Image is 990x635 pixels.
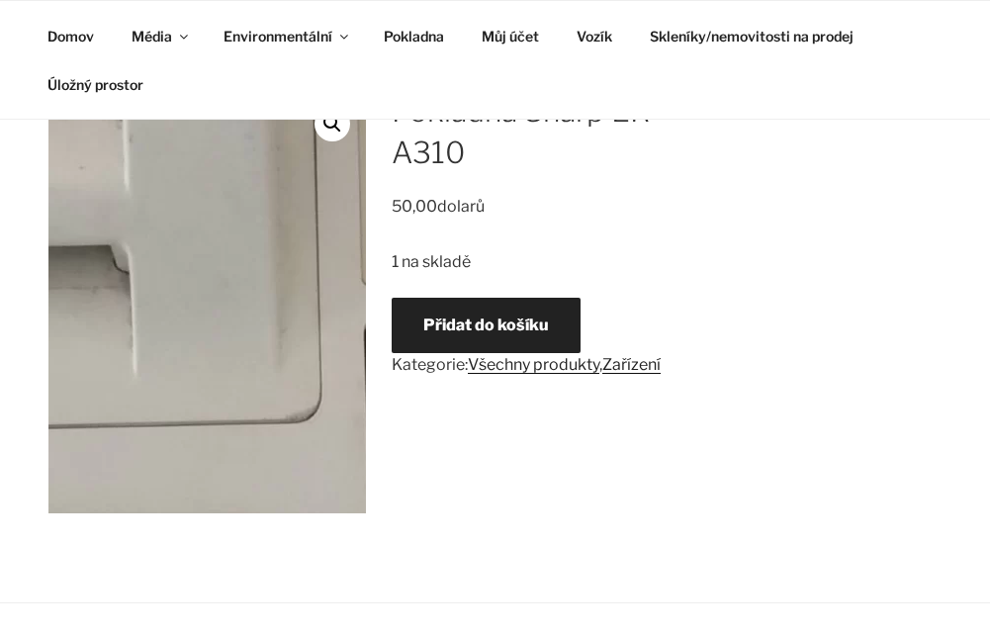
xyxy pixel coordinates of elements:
[560,12,630,60] a: Vozík
[465,12,557,60] a: Můj účet
[468,355,599,374] a: Všechny produkty
[392,250,709,274] p: 1 na skladě
[31,60,161,109] a: Úložný prostor
[602,355,661,374] a: Zařízení
[392,355,661,374] span: Kategorie: ,
[437,197,485,216] span: dolarů
[224,28,332,45] font: Environmentální
[31,12,943,109] nav: Horní menu
[392,197,485,216] bdi: 50,00
[315,106,350,141] a: Zobrazit galerii obrázků na celou obrazovku
[31,12,112,60] a: Domov
[132,28,172,45] font: Média
[392,90,709,173] h1: Pokladna Sharp ER-A310
[633,12,871,60] a: Skleníky/nemovitosti na prodej
[392,298,581,353] button: Přidat do košíku
[115,12,204,60] a: Média
[207,12,364,60] a: Environmentální
[367,12,462,60] a: Pokladna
